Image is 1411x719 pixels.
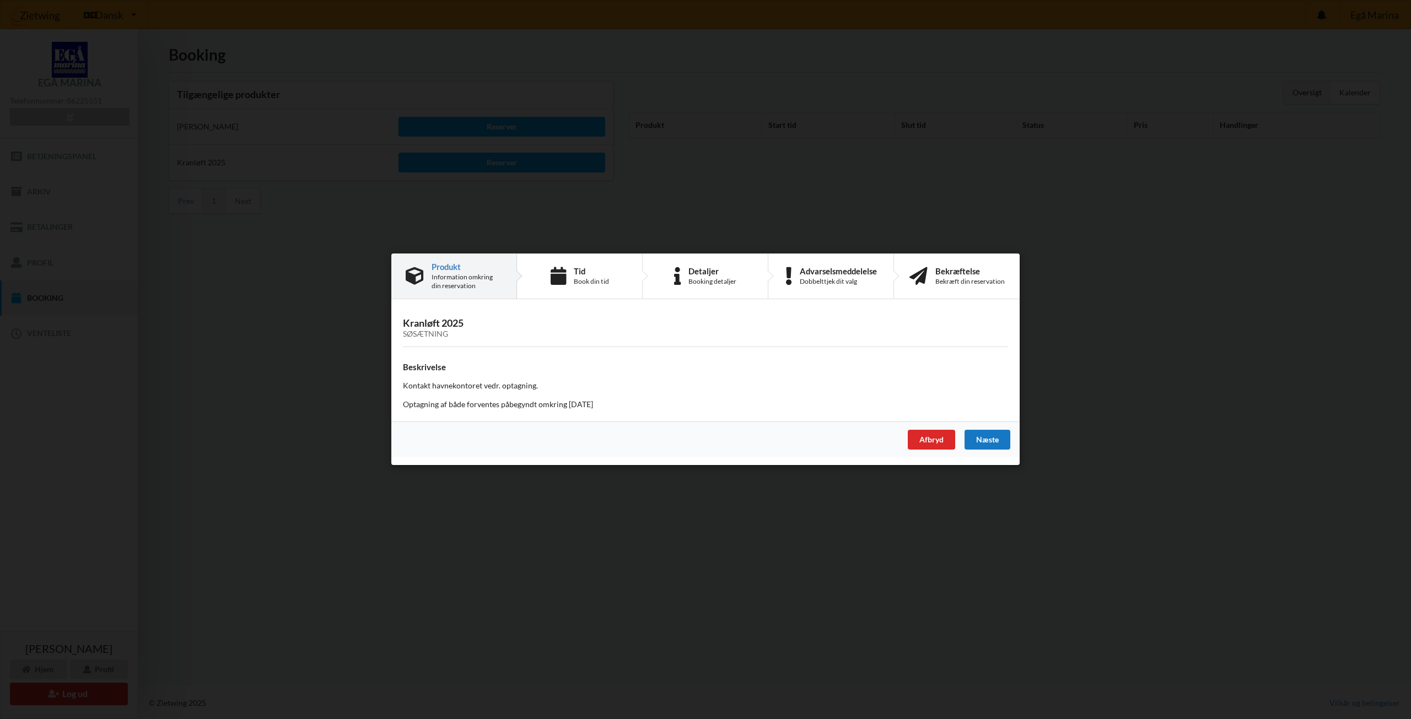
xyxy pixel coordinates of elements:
[403,317,1008,339] h3: Kranløft 2025
[935,267,1005,275] div: Bekræftelse
[688,267,736,275] div: Detaljer
[403,330,1008,339] div: Søsætning
[403,381,1008,392] p: Kontakt havnekontoret vedr. optagning.
[432,262,502,271] div: Produkt
[574,277,609,286] div: Book din tid
[800,267,877,275] div: Advarselsmeddelelse
[908,430,955,450] div: Afbryd
[403,399,1008,410] p: Optagning af både forventes påbegyndt omkring [DATE]
[800,277,877,286] div: Dobbelttjek dit valg
[403,362,1008,372] h4: Beskrivelse
[432,273,502,290] div: Information omkring din reservation
[688,277,736,286] div: Booking detaljer
[574,267,609,275] div: Tid
[965,430,1010,450] div: Næste
[935,277,1005,286] div: Bekræft din reservation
